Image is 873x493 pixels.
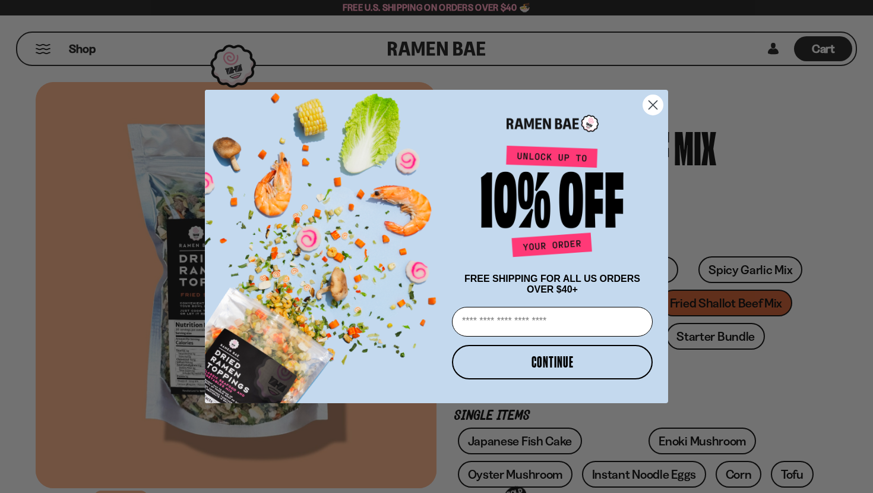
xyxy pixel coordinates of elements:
[205,80,447,403] img: ce7035ce-2e49-461c-ae4b-8ade7372f32c.png
[464,274,640,294] span: FREE SHIPPING FOR ALL US ORDERS OVER $40+
[643,95,663,115] button: Close dialog
[452,345,653,379] button: CONTINUE
[507,114,599,133] img: Ramen Bae Logo
[478,145,627,262] img: Unlock up to 10% off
